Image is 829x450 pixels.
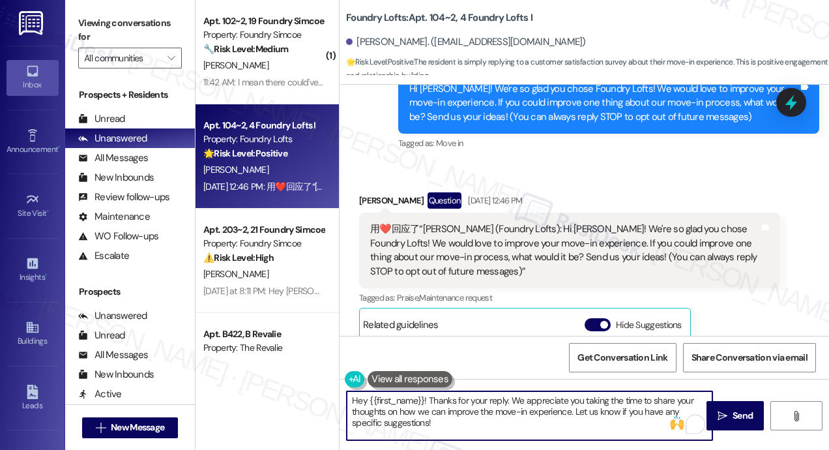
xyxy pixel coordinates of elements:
[706,401,764,430] button: Send
[78,348,148,362] div: All Messages
[465,194,522,207] div: [DATE] 12:46 PM
[78,230,158,243] div: WO Follow-ups
[359,192,780,213] div: [PERSON_NAME]
[7,316,59,352] a: Buildings
[78,190,169,204] div: Review follow-ups
[7,60,59,95] a: Inbox
[78,171,154,185] div: New Inbounds
[78,368,154,382] div: New Inbounds
[45,271,47,280] span: •
[78,329,125,342] div: Unread
[616,318,682,332] label: Hide Suggestions
[82,417,179,438] button: New Message
[19,11,46,35] img: ResiDesk Logo
[791,411,801,421] i: 
[203,43,288,55] strong: 🔧 Risk Level: Medium
[203,223,324,237] div: Apt. 203~2, 21 Foundry Simcoe
[359,288,780,307] div: Tagged as:
[569,343,676,372] button: Get Conversation Link
[203,327,324,341] div: Apt. B422, B Revalie
[691,351,807,365] span: Share Conversation via email
[409,82,798,124] div: Hi [PERSON_NAME]! We're so glad you chose Foundry Lofts! We would love to improve your move-in ex...
[363,318,439,337] div: Related guidelines
[346,55,829,83] span: : The resident is simply replying to a customer satisfaction survey about their move-in experienc...
[203,268,269,280] span: [PERSON_NAME]
[203,76,682,88] div: 11:42 AM: I mean there could've been something in a email or whatnot. But that's just not the poi...
[428,192,462,209] div: Question
[78,210,150,224] div: Maintenance
[7,188,59,224] a: Site Visit •
[346,35,586,49] div: [PERSON_NAME]. ([EMAIL_ADDRESS][DOMAIN_NAME])
[78,249,129,263] div: Escalate
[203,28,324,42] div: Property: Foundry Simcoe
[203,164,269,175] span: [PERSON_NAME]
[111,421,164,434] span: New Message
[7,252,59,288] a: Insights •
[65,88,195,102] div: Prospects + Residents
[78,13,182,48] label: Viewing conversations for
[203,119,324,132] div: Apt. 104~2, 4 Foundry Lofts I
[577,351,667,365] span: Get Conversation Link
[203,237,324,250] div: Property: Foundry Simcoe
[7,381,59,416] a: Leads
[203,252,274,263] strong: ⚠️ Risk Level: High
[203,341,324,355] div: Property: The Revalie
[78,151,148,165] div: All Messages
[683,343,816,372] button: Share Conversation via email
[347,391,712,440] textarea: To enrich screen reader interactions, please activate Accessibility in Grammarly extension settings
[78,132,147,145] div: Unanswered
[718,411,727,421] i: 
[203,147,287,159] strong: 🌟 Risk Level: Positive
[203,59,269,71] span: [PERSON_NAME]
[78,309,147,323] div: Unanswered
[419,292,492,303] span: Maintenance request
[203,132,324,146] div: Property: Foundry Lofts
[346,57,413,67] strong: 🌟 Risk Level: Positive
[203,14,324,28] div: Apt. 102~2, 19 Foundry Simcoe
[436,138,463,149] span: Move in
[398,134,819,153] div: Tagged as:
[733,409,753,423] span: Send
[96,423,106,433] i: 
[78,112,125,126] div: Unread
[167,53,175,63] i: 
[370,222,759,278] div: 用❤️回应了“[PERSON_NAME] (Foundry Lofts): Hi [PERSON_NAME]! We're so glad you chose Foundry Lofts! We...
[58,143,60,152] span: •
[47,207,49,216] span: •
[65,285,195,299] div: Prospects
[203,356,272,368] strong: 💡 Risk Level: Low
[203,285,784,297] div: [DATE] at 8:11 PM: Hey [PERSON_NAME], we appreciate your text! We'll be back at 11AM to help you ...
[78,387,122,401] div: Active
[397,292,419,303] span: Praise ,
[346,11,532,25] b: Foundry Lofts: Apt. 104~2, 4 Foundry Lofts I
[84,48,161,68] input: All communities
